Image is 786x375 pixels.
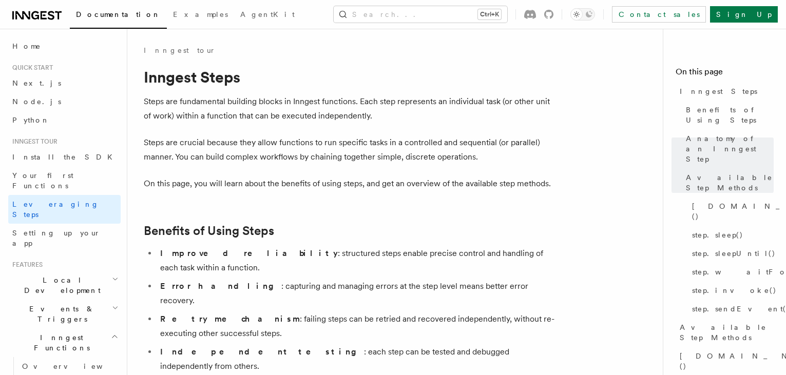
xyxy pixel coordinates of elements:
[686,133,774,164] span: Anatomy of an Inngest Step
[8,74,121,92] a: Next.js
[8,148,121,166] a: Install the SDK
[144,176,554,191] p: On this page, you will learn about the benefits of using steps, and get an overview of the availa...
[686,172,774,193] span: Available Step Methods
[710,6,778,23] a: Sign Up
[12,229,101,247] span: Setting up your app
[688,244,774,263] a: step.sleepUntil()
[173,10,228,18] span: Examples
[8,328,121,357] button: Inngest Functions
[160,248,338,258] strong: Improved reliability
[144,45,216,55] a: Inngest tour
[688,226,774,244] a: step.sleep()
[688,300,774,318] a: step.sendEvent()
[680,322,774,343] span: Available Step Methods
[676,318,774,347] a: Available Step Methods
[167,3,234,28] a: Examples
[234,3,301,28] a: AgentKit
[570,8,595,21] button: Toggle dark mode
[676,82,774,101] a: Inngest Steps
[12,171,73,190] span: Your first Functions
[12,97,61,106] span: Node.js
[692,230,743,240] span: step.sleep()
[680,86,757,96] span: Inngest Steps
[8,275,112,295] span: Local Development
[478,9,501,19] kbd: Ctrl+K
[157,312,554,341] li: : failing steps can be retried and recovered independently, without re-executing other successful...
[682,168,774,197] a: Available Step Methods
[144,224,274,238] a: Benefits of Using Steps
[157,246,554,275] li: : structured steps enable precise control and handling of each task within a function.
[8,300,121,328] button: Events & Triggers
[157,279,554,308] li: : capturing and managing errors at the step level means better error recovery.
[157,345,554,373] li: : each step can be tested and debugged independently from others.
[22,362,128,370] span: Overview
[144,135,554,164] p: Steps are crucial because they allow functions to run specific tasks in a controlled and sequenti...
[8,166,121,195] a: Your first Functions
[8,137,57,146] span: Inngest tour
[686,105,774,125] span: Benefits of Using Steps
[12,79,61,87] span: Next.js
[682,101,774,129] a: Benefits of Using Steps
[12,200,99,219] span: Leveraging Steps
[8,92,121,111] a: Node.js
[8,261,43,269] span: Features
[8,195,121,224] a: Leveraging Steps
[8,271,121,300] button: Local Development
[12,116,50,124] span: Python
[8,37,121,55] a: Home
[144,94,554,123] p: Steps are fundamental building blocks in Inngest functions. Each step represents an individual ta...
[76,10,161,18] span: Documentation
[12,153,119,161] span: Install the SDK
[144,68,554,86] h1: Inngest Steps
[692,285,777,295] span: step.invoke()
[688,263,774,281] a: step.waitForEvent()
[160,347,364,357] strong: Independent testing
[160,281,281,291] strong: Error handling
[240,10,295,18] span: AgentKit
[692,248,776,259] span: step.sleepUntil()
[8,111,121,129] a: Python
[8,304,112,324] span: Events & Triggers
[70,3,167,29] a: Documentation
[688,281,774,300] a: step.invoke()
[160,314,300,324] strong: Retry mechanism
[612,6,706,23] a: Contact sales
[676,66,774,82] h4: On this page
[8,332,111,353] span: Inngest Functions
[12,41,41,51] span: Home
[688,197,774,226] a: [DOMAIN_NAME]()
[8,224,121,252] a: Setting up your app
[8,64,53,72] span: Quick start
[682,129,774,168] a: Anatomy of an Inngest Step
[334,6,507,23] button: Search...Ctrl+K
